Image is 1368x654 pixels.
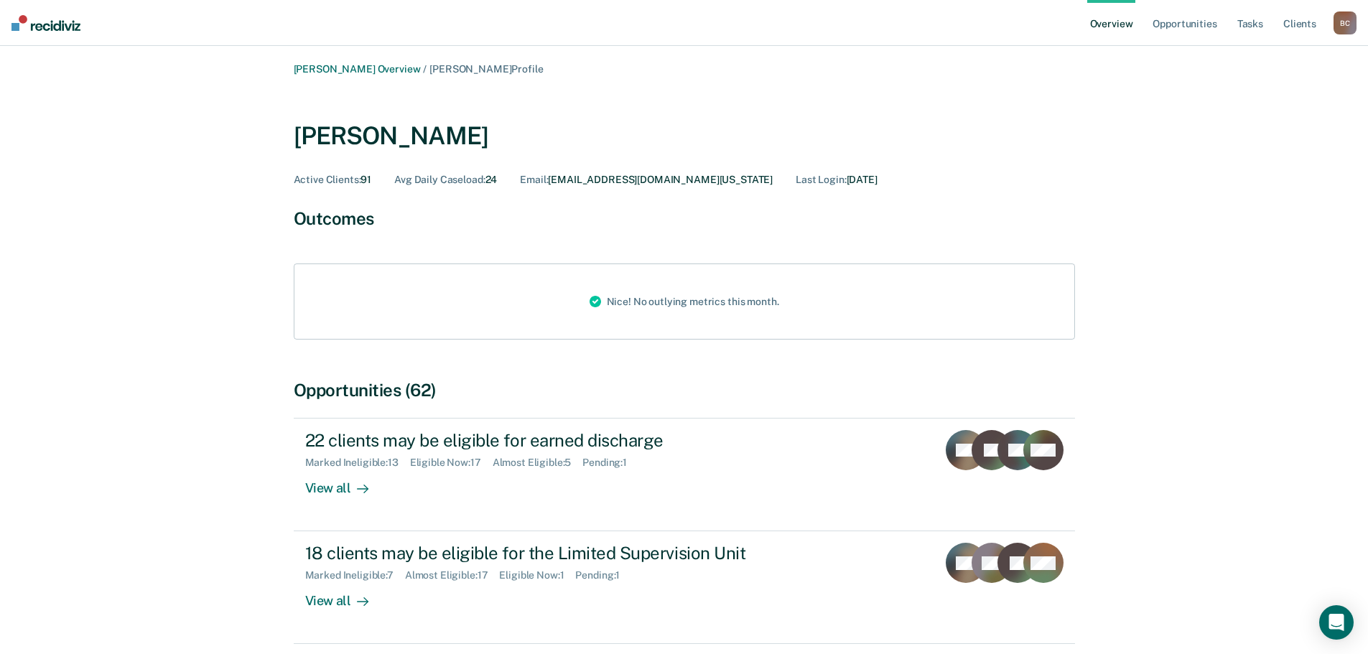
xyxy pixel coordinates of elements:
a: 18 clients may be eligible for the Limited Supervision UnitMarked Ineligible:7Almost Eligible:17E... [294,531,1075,644]
span: Active Clients : [294,174,361,185]
span: / [420,63,429,75]
div: Open Intercom Messenger [1319,605,1354,640]
div: Almost Eligible : 5 [493,457,583,469]
div: [PERSON_NAME] [294,121,489,151]
div: View all [305,581,386,609]
div: B C [1334,11,1357,34]
a: 22 clients may be eligible for earned dischargeMarked Ineligible:13Eligible Now:17Almost Eligible... [294,418,1075,531]
div: Nice! No outlying metrics this month. [578,264,791,339]
span: Email : [520,174,548,185]
span: Last Login : [796,174,846,185]
div: 18 clients may be eligible for the Limited Supervision Unit [305,543,809,564]
img: Recidiviz [11,15,80,31]
div: Outcomes [294,208,1075,229]
div: [DATE] [796,174,878,186]
div: Eligible Now : 17 [410,457,493,469]
div: Pending : 1 [582,457,638,469]
div: 22 clients may be eligible for earned discharge [305,430,809,451]
div: Marked Ineligible : 13 [305,457,410,469]
div: 24 [394,174,497,186]
div: Marked Ineligible : 7 [305,569,405,581]
a: [PERSON_NAME] Overview [294,63,421,75]
span: Avg Daily Caseload : [394,174,485,185]
div: Eligible Now : 1 [499,569,575,581]
button: BC [1334,11,1357,34]
div: View all [305,469,386,497]
span: [PERSON_NAME] Profile [429,63,543,75]
div: Almost Eligible : 17 [405,569,500,581]
div: [EMAIL_ADDRESS][DOMAIN_NAME][US_STATE] [520,174,773,186]
div: 91 [294,174,372,186]
div: Pending : 1 [575,569,631,581]
div: Opportunities (62) [294,380,1075,401]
